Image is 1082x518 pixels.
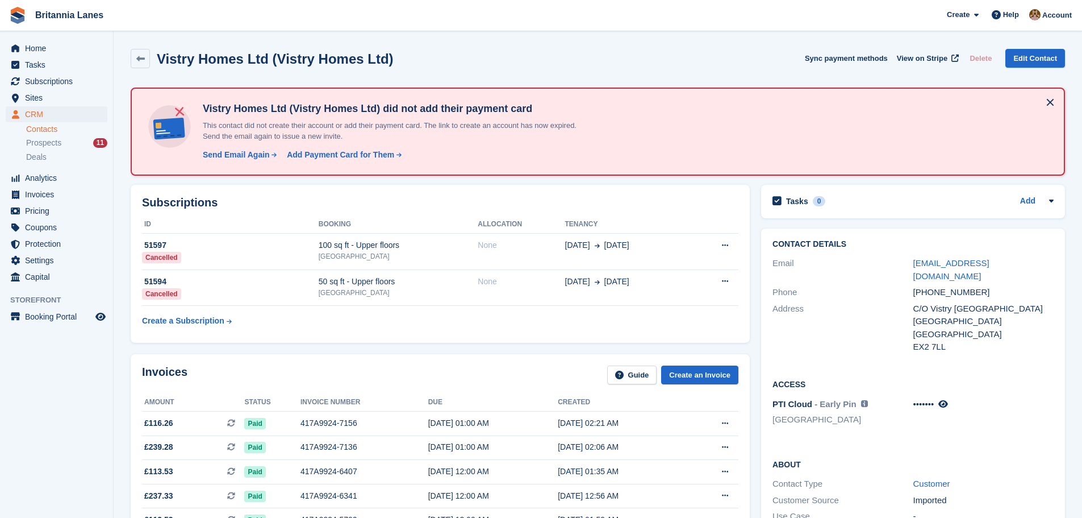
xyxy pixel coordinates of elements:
[142,252,181,263] div: Cancelled
[428,490,558,502] div: [DATE] 12:00 AM
[913,302,1054,316] div: C/O Vistry [GEOGRAPHIC_DATA]
[6,57,107,73] a: menu
[142,276,319,288] div: 51594
[145,102,194,151] img: no-card-linked-e7822e413c904bf8b177c4d89f31251c4716f9871600ec3ca5bfc59e148c83f4.svg
[478,216,565,234] th: Allocation
[558,466,687,478] div: [DATE] 01:35 AM
[913,494,1054,507] div: Imported
[913,286,1054,299] div: [PHONE_NUMBER]
[142,216,319,234] th: ID
[814,399,856,409] span: - Early Pin
[142,366,187,384] h2: Invoices
[607,366,657,384] a: Guide
[144,417,173,429] span: £116.26
[142,288,181,300] div: Cancelled
[287,149,394,161] div: Add Payment Card for Them
[319,251,478,262] div: [GEOGRAPHIC_DATA]
[558,393,687,412] th: Created
[25,40,93,56] span: Home
[244,418,265,429] span: Paid
[772,302,913,354] div: Address
[897,53,947,64] span: View on Stripe
[6,187,107,202] a: menu
[244,393,300,412] th: Status
[25,57,93,73] span: Tasks
[319,276,478,288] div: 50 sq ft - Upper floors
[300,490,428,502] div: 417A9924-6341
[6,236,107,252] a: menu
[428,441,558,453] div: [DATE] 01:00 AM
[428,466,558,478] div: [DATE] 12:00 AM
[6,269,107,285] a: menu
[772,286,913,299] div: Phone
[198,102,596,115] h4: Vistry Homes Ltd (Vistry Homes Ltd) did not add their payment card
[26,138,61,148] span: Prospects
[26,152,47,163] span: Deals
[300,417,428,429] div: 417A9924-7156
[565,216,692,234] th: Tenancy
[6,73,107,89] a: menu
[558,417,687,429] div: [DATE] 02:21 AM
[319,288,478,298] div: [GEOGRAPHIC_DATA]
[319,239,478,251] div: 100 sq ft - Upper floors
[6,203,107,219] a: menu
[9,7,26,24] img: stora-icon-8386f47178a22dfd0bd8f6a31ec36ba5ce8667c1dd55bd0f319d3a0aa187defe.svg
[25,236,93,252] span: Protection
[1029,9,1041,20] img: Admin
[26,137,107,149] a: Prospects 11
[142,239,319,251] div: 51597
[913,479,950,488] a: Customer
[913,399,934,409] span: •••••••
[558,490,687,502] div: [DATE] 12:56 AM
[478,239,565,251] div: None
[6,219,107,235] a: menu
[913,328,1054,341] div: [GEOGRAPHIC_DATA]
[10,295,113,306] span: Storefront
[892,49,961,68] a: View on Stripe
[94,310,107,324] a: Preview store
[772,257,913,283] div: Email
[25,219,93,235] span: Coupons
[6,106,107,122] a: menu
[772,478,913,491] div: Contact Type
[93,138,107,148] div: 11
[813,196,826,206] div: 0
[786,196,808,206] h2: Tasks
[861,400,868,407] img: icon-info-grey-7440780725fd019a000dd9b08b2336e03edf1995a4989e88bcd33f0948082b44.svg
[25,269,93,285] span: Capital
[25,309,93,325] span: Booking Portal
[26,124,107,135] a: Contacts
[25,106,93,122] span: CRM
[1020,195,1035,208] a: Add
[428,393,558,412] th: Due
[142,315,224,327] div: Create a Subscription
[6,90,107,106] a: menu
[772,240,1054,249] h2: Contact Details
[142,310,232,331] a: Create a Subscription
[772,413,913,426] li: [GEOGRAPHIC_DATA]
[604,239,629,251] span: [DATE]
[772,458,1054,470] h2: About
[661,366,738,384] a: Create an Invoice
[772,378,1054,389] h2: Access
[805,49,888,68] button: Sync payment methods
[428,417,558,429] div: [DATE] 01:00 AM
[913,315,1054,328] div: [GEOGRAPHIC_DATA]
[31,6,108,24] a: Britannia Lanes
[772,399,812,409] span: PTI Cloud
[198,120,596,142] p: This contact did not create their account or add their payment card. The link to create an accoun...
[26,151,107,163] a: Deals
[144,490,173,502] span: £237.33
[144,466,173,478] span: £113.53
[25,252,93,268] span: Settings
[142,393,244,412] th: Amount
[772,494,913,507] div: Customer Source
[1042,10,1072,21] span: Account
[947,9,970,20] span: Create
[282,149,403,161] a: Add Payment Card for Them
[25,170,93,186] span: Analytics
[565,276,590,288] span: [DATE]
[300,393,428,412] th: Invoice number
[300,466,428,478] div: 417A9924-6407
[965,49,996,68] button: Delete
